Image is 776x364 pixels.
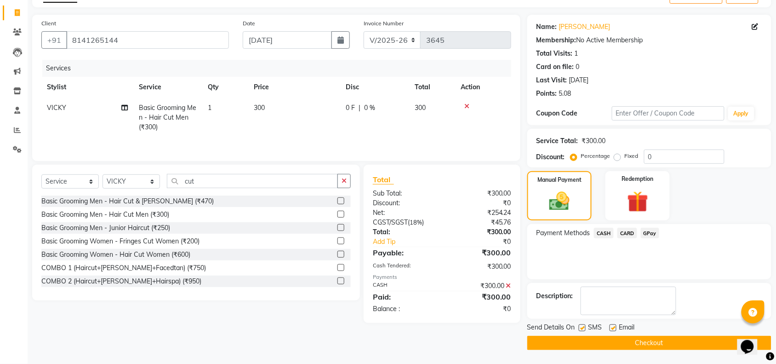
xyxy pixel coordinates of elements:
input: Search or Scan [167,174,338,188]
div: Card on file: [536,62,574,72]
img: _gift.svg [621,189,655,215]
div: Balance : [366,304,442,314]
div: Name: [536,22,557,32]
div: No Active Membership [536,35,762,45]
div: Paid: [366,291,442,302]
div: ₹300.00 [442,189,518,198]
div: Points: [536,89,557,98]
div: ₹0 [442,198,518,208]
div: Basic Grooming Men - Hair Cut & [PERSON_NAME] (₹470) [41,196,214,206]
a: Add Tip [366,237,455,247]
span: Send Details On [527,323,575,334]
span: GPay [641,228,660,238]
div: [DATE] [569,75,589,85]
div: Total: [366,227,442,237]
div: Service Total: [536,136,578,146]
div: 1 [575,49,578,58]
div: ₹0 [442,304,518,314]
div: 0 [576,62,580,72]
label: Manual Payment [537,176,582,184]
label: Client [41,19,56,28]
div: Last Visit: [536,75,567,85]
div: Payable: [366,247,442,258]
div: Basic Grooming Men - Junior Haircut (₹250) [41,223,170,233]
div: Cash Tendered: [366,262,442,272]
th: Qty [202,77,248,98]
div: Total Visits: [536,49,573,58]
span: Basic Grooming Men - Hair Cut Men (₹300) [139,104,196,131]
button: Checkout [527,336,771,350]
div: COMBO 2 (Haircut+[PERSON_NAME]+Hairspa) (₹950) [41,277,201,286]
th: Stylist [41,77,133,98]
a: [PERSON_NAME] [559,22,611,32]
span: 1 [208,104,211,112]
th: Service [133,77,202,98]
div: Basic Grooming Women - Hair Cut Women (₹600) [41,250,190,260]
div: Net: [366,208,442,218]
span: SMS [588,323,602,334]
div: Discount: [366,198,442,208]
span: VICKY [47,104,66,112]
iframe: chat widget [737,327,767,355]
span: CASH [594,228,614,238]
span: Total [373,175,394,185]
div: Basic Grooming Women - Fringes Cut Women (₹200) [41,237,200,246]
div: ₹300.00 [442,227,518,237]
th: Action [455,77,511,98]
th: Disc [340,77,409,98]
div: ₹45.76 [442,218,518,227]
span: 300 [254,104,265,112]
label: Fixed [625,152,639,160]
div: Description: [536,291,573,301]
div: ₹300.00 [442,281,518,291]
div: ₹300.00 [442,291,518,302]
div: Basic Grooming Men - Hair Cut Men (₹300) [41,210,169,220]
span: 300 [415,104,426,112]
span: | [359,103,360,113]
th: Price [248,77,340,98]
div: ₹300.00 [442,247,518,258]
button: Apply [728,107,754,121]
img: _cash.svg [543,190,576,213]
div: ₹300.00 [582,136,606,146]
input: Enter Offer / Coupon Code [612,106,725,121]
div: ( ) [366,218,442,227]
div: Discount: [536,152,565,162]
button: +91 [41,31,67,49]
div: Coupon Code [536,109,612,118]
label: Redemption [622,175,654,183]
input: Search by Name/Mobile/Email/Code [66,31,229,49]
div: COMBO 1 (Haircut+[PERSON_NAME]+Facedtan) (₹750) [41,263,206,273]
span: CGST/SGST [373,218,408,226]
div: ₹300.00 [442,262,518,272]
label: Percentage [581,152,611,160]
div: Services [42,60,518,77]
div: ₹254.24 [442,208,518,218]
span: Payment Methods [536,228,590,238]
span: Email [619,323,635,334]
div: Sub Total: [366,189,442,198]
th: Total [409,77,455,98]
div: Payments [373,273,511,281]
span: CARD [617,228,637,238]
div: Membership: [536,35,576,45]
span: 18% [410,219,422,226]
div: ₹0 [455,237,518,247]
span: 0 % [364,103,375,113]
label: Date [243,19,255,28]
span: 0 F [346,103,355,113]
label: Invoice Number [364,19,404,28]
div: CASH [366,281,442,291]
div: 5.08 [559,89,571,98]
